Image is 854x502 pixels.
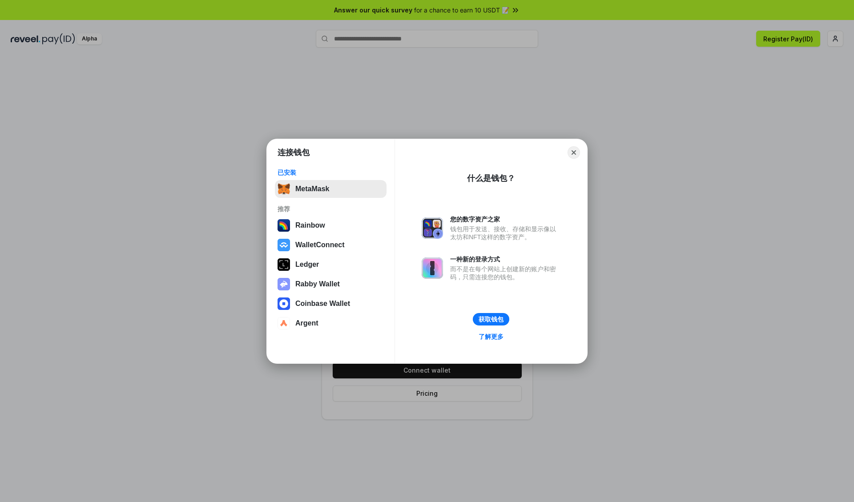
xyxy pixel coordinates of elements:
[278,205,384,213] div: 推荐
[479,333,504,341] div: 了解更多
[275,275,387,293] button: Rabby Wallet
[295,319,318,327] div: Argent
[295,241,345,249] div: WalletConnect
[275,295,387,313] button: Coinbase Wallet
[278,239,290,251] img: svg+xml,%3Csvg%20width%3D%2228%22%20height%3D%2228%22%20viewBox%3D%220%200%2028%2028%22%20fill%3D...
[295,280,340,288] div: Rabby Wallet
[275,314,387,332] button: Argent
[278,297,290,310] img: svg+xml,%3Csvg%20width%3D%2228%22%20height%3D%2228%22%20viewBox%3D%220%200%2028%2028%22%20fill%3D...
[275,217,387,234] button: Rainbow
[275,256,387,273] button: Ledger
[278,169,384,177] div: 已安装
[422,257,443,279] img: svg+xml,%3Csvg%20xmlns%3D%22http%3A%2F%2Fwww.w3.org%2F2000%2Fsvg%22%20fill%3D%22none%22%20viewBox...
[422,217,443,239] img: svg+xml,%3Csvg%20xmlns%3D%22http%3A%2F%2Fwww.w3.org%2F2000%2Fsvg%22%20fill%3D%22none%22%20viewBox...
[278,278,290,290] img: svg+xml,%3Csvg%20xmlns%3D%22http%3A%2F%2Fwww.w3.org%2F2000%2Fsvg%22%20fill%3D%22none%22%20viewBox...
[278,147,310,158] h1: 连接钱包
[275,236,387,254] button: WalletConnect
[450,215,560,223] div: 您的数字资产之家
[278,317,290,329] img: svg+xml,%3Csvg%20width%3D%2228%22%20height%3D%2228%22%20viewBox%3D%220%200%2028%2028%22%20fill%3D...
[295,185,329,193] div: MetaMask
[275,180,387,198] button: MetaMask
[278,219,290,232] img: svg+xml,%3Csvg%20width%3D%22120%22%20height%3D%22120%22%20viewBox%3D%220%200%20120%20120%22%20fil...
[278,258,290,271] img: svg+xml,%3Csvg%20xmlns%3D%22http%3A%2F%2Fwww.w3.org%2F2000%2Fsvg%22%20width%3D%2228%22%20height%3...
[467,173,515,184] div: 什么是钱包？
[450,265,560,281] div: 而不是在每个网站上创建新的账户和密码，只需连接您的钱包。
[278,183,290,195] img: svg+xml,%3Csvg%20fill%3D%22none%22%20height%3D%2233%22%20viewBox%3D%220%200%2035%2033%22%20width%...
[479,315,504,323] div: 获取钱包
[450,225,560,241] div: 钱包用于发送、接收、存储和显示像以太坊和NFT这样的数字资产。
[295,221,325,229] div: Rainbow
[450,255,560,263] div: 一种新的登录方式
[473,331,509,342] a: 了解更多
[568,146,580,159] button: Close
[295,261,319,269] div: Ledger
[295,300,350,308] div: Coinbase Wallet
[473,313,509,325] button: 获取钱包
